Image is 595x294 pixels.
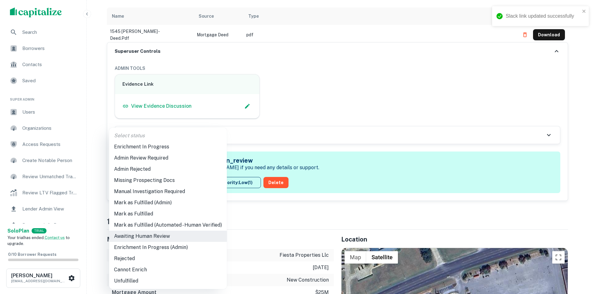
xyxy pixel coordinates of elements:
[109,275,227,287] li: Unfulfilled
[109,208,227,219] li: Mark as Fulfilled
[109,186,227,197] li: Manual Investigation Required
[109,197,227,208] li: Mark as Fulfilled (Admin)
[564,244,595,274] iframe: Chat Widget
[109,141,227,152] li: Enrichment In Progress
[109,253,227,264] li: Rejected
[109,231,227,242] li: Awaiting Human Review
[582,9,586,15] button: close
[109,219,227,231] li: Mark as Fulfilled (Automated - Human Verified)
[109,175,227,186] li: Missing Prospecting Docs
[109,242,227,253] li: Enrichment In Progress (Admin)
[506,12,580,20] div: Slack link updated successfully
[109,152,227,164] li: Admin Review Required
[109,164,227,175] li: Admin Rejected
[109,264,227,275] li: Cannot Enrich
